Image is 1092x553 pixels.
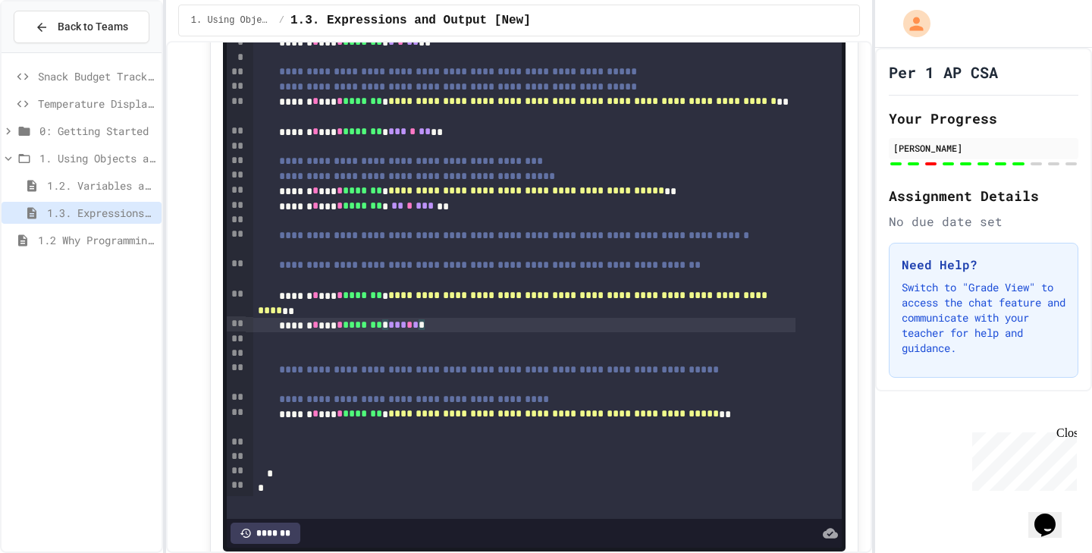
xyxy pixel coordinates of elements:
iframe: chat widget [1028,492,1077,538]
span: 1.2. Variables and Data Types [47,178,155,193]
p: Switch to "Grade View" to access the chat feature and communicate with your teacher for help and ... [902,280,1065,356]
h2: Assignment Details [889,185,1078,206]
h2: Your Progress [889,108,1078,129]
div: No due date set [889,212,1078,231]
span: / [279,14,284,27]
span: Temperature Display Fix [38,96,155,112]
span: 1.3. Expressions and Output [New] [47,205,155,221]
span: 1. Using Objects and Methods [191,14,273,27]
h1: Per 1 AP CSA [889,61,998,83]
span: 1. Using Objects and Methods [39,150,155,166]
div: [PERSON_NAME] [893,141,1074,155]
h3: Need Help? [902,256,1065,274]
span: 1.3. Expressions and Output [New] [290,11,531,30]
iframe: chat widget [966,426,1077,491]
button: Back to Teams [14,11,149,43]
span: 0: Getting Started [39,123,155,139]
span: Snack Budget Tracker [38,68,155,84]
span: Back to Teams [58,19,128,35]
div: Chat with us now!Close [6,6,105,96]
span: 1.2 Why Programming? Why [GEOGRAPHIC_DATA]? [38,232,155,248]
div: My Account [887,6,934,41]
